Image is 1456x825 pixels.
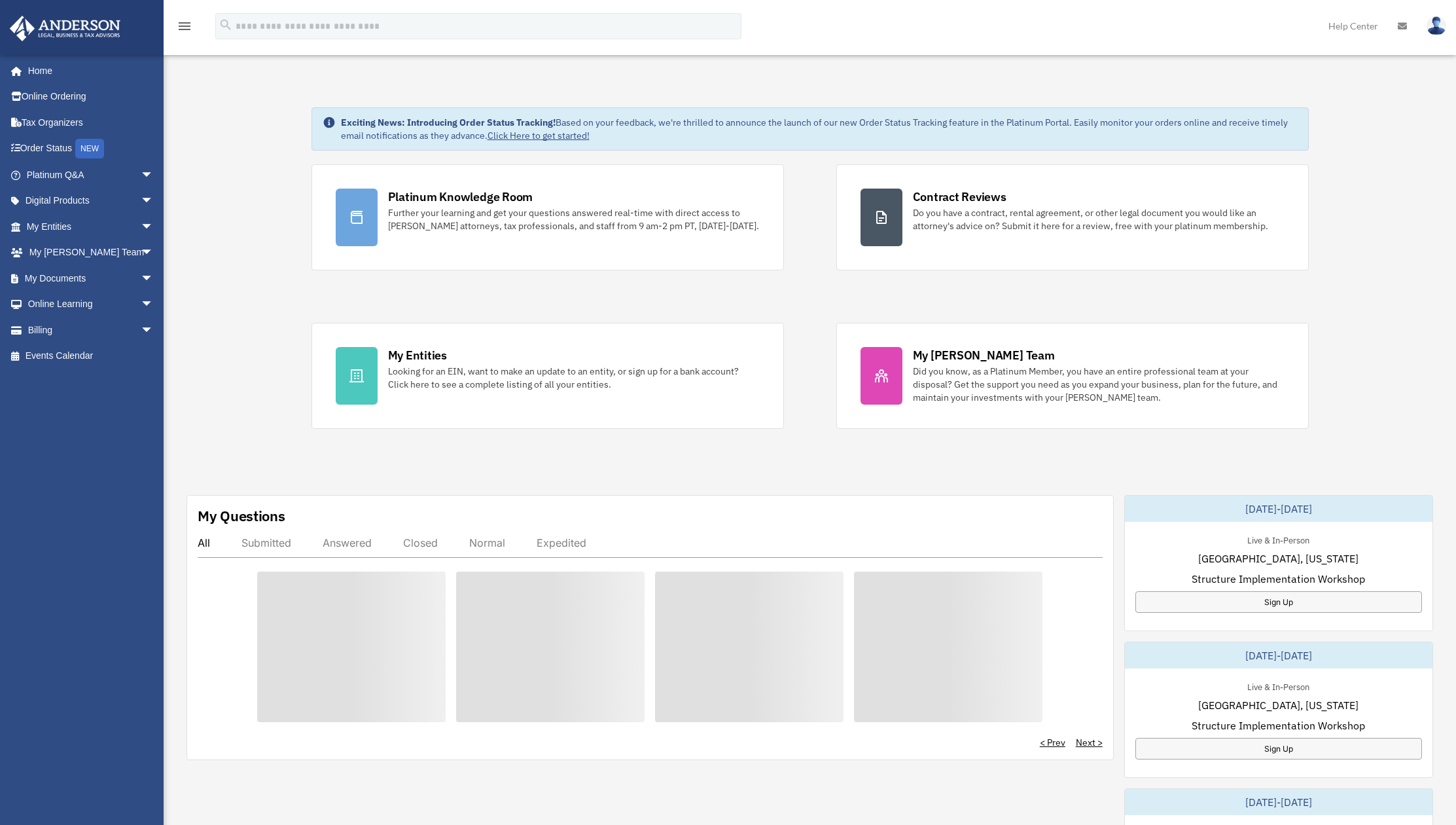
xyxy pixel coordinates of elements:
[9,343,173,369] a: Events Calendar
[198,506,285,526] div: My Questions
[6,16,124,41] img: Anderson Advisors Platinum Portal
[75,139,104,158] div: NEW
[198,536,210,549] div: All
[913,365,1285,404] div: Did you know, as a Platinum Member, you have an entire professional team at your disposal? Get th...
[913,189,1006,205] div: Contract Reviews
[488,130,590,141] a: Click Here to get started!
[141,162,167,189] span: arrow_drop_down
[9,291,173,318] a: Online Learningarrow_drop_down
[9,136,173,162] a: Order StatusNEW
[836,164,1309,270] a: Contract Reviews Do you have a contract, rental agreement, or other legal document you would like...
[9,58,167,84] a: Home
[9,84,173,110] a: Online Ordering
[323,536,372,549] div: Answered
[141,317,167,344] span: arrow_drop_down
[9,213,173,240] a: My Entitiesarrow_drop_down
[341,116,1298,142] div: Based on your feedback, we're thrilled to announce the launch of our new Order Status Tracking fe...
[1192,571,1365,587] span: Structure Implementation Workshop
[9,265,173,291] a: My Documentsarrow_drop_down
[141,240,167,266] span: arrow_drop_down
[1135,591,1422,613] a: Sign Up
[141,265,167,292] span: arrow_drop_down
[141,291,167,318] span: arrow_drop_down
[388,365,760,391] div: Looking for an EIN, want to make an update to an entity, or sign up for a bank account? Click her...
[1198,697,1358,713] span: [GEOGRAPHIC_DATA], [US_STATE]
[537,536,586,549] div: Expedited
[1198,551,1358,566] span: [GEOGRAPHIC_DATA], [US_STATE]
[388,347,447,363] div: My Entities
[9,162,173,188] a: Platinum Q&Aarrow_drop_down
[913,206,1285,232] div: Do you have a contract, rental agreement, or other legal document you would like an attorney's ad...
[1135,738,1422,760] a: Sign Up
[1125,496,1432,522] div: [DATE]-[DATE]
[1125,789,1432,815] div: [DATE]-[DATE]
[1192,718,1365,733] span: Structure Implementation Workshop
[913,347,1055,363] div: My [PERSON_NAME] Team
[469,536,505,549] div: Normal
[177,23,192,34] a: menu
[1237,532,1320,546] div: Live & In-Person
[311,323,784,429] a: My Entities Looking for an EIN, want to make an update to an entity, or sign up for a bank accoun...
[177,18,192,34] i: menu
[1125,642,1432,669] div: [DATE]-[DATE]
[1076,736,1103,749] a: Next >
[403,536,438,549] div: Closed
[836,323,1309,429] a: My [PERSON_NAME] Team Did you know, as a Platinum Member, you have an entire professional team at...
[311,164,784,270] a: Platinum Knowledge Room Further your learning and get your questions answered real-time with dire...
[1427,16,1446,35] img: User Pic
[1040,736,1065,749] a: < Prev
[241,536,291,549] div: Submitted
[9,188,173,214] a: Digital Productsarrow_drop_down
[9,109,173,136] a: Tax Organizers
[9,317,173,343] a: Billingarrow_drop_down
[341,117,556,128] strong: Exciting News: Introducing Order Status Tracking!
[219,18,233,32] i: search
[388,206,760,232] div: Further your learning and get your questions answered real-time with direct access to [PERSON_NAM...
[1237,679,1320,693] div: Live & In-Person
[9,240,173,266] a: My [PERSON_NAME] Teamarrow_drop_down
[141,188,167,215] span: arrow_drop_down
[388,189,533,205] div: Platinum Knowledge Room
[141,213,167,240] span: arrow_drop_down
